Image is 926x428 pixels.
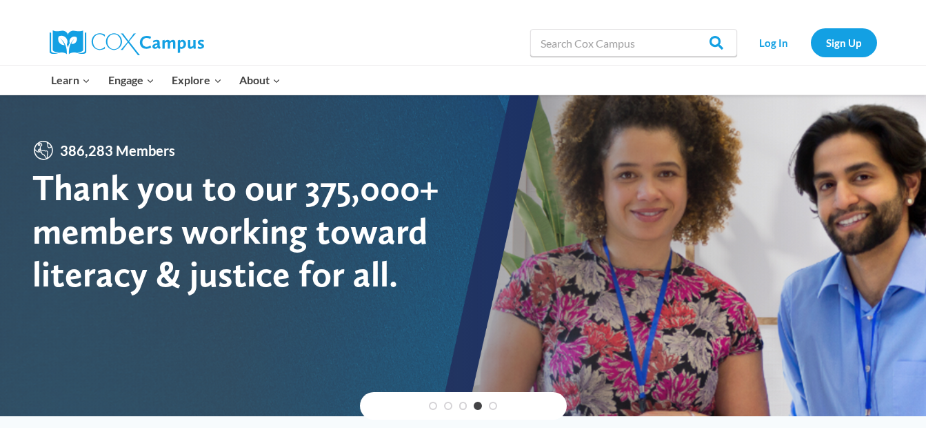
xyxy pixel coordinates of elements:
input: Search Cox Campus [530,29,737,57]
img: Cox Campus [50,30,204,55]
span: 386,283 Members [54,139,181,162]
nav: Secondary Navigation [744,28,877,57]
span: Engage [108,71,154,89]
span: Learn [51,71,90,89]
span: About [239,71,281,89]
a: Log In [744,28,804,57]
div: Thank you to our 375,000+ members working toward literacy & justice for all. [32,166,463,295]
a: Sign Up [811,28,877,57]
nav: Primary Navigation [43,66,290,95]
span: Explore [172,71,221,89]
